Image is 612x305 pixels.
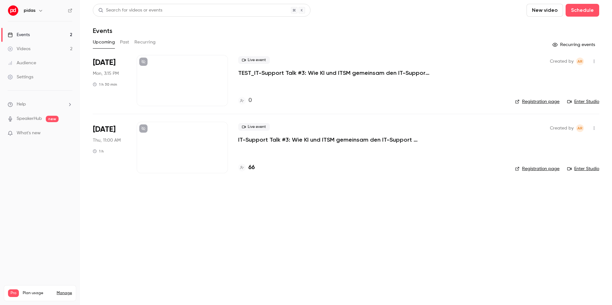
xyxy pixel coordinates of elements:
a: IT-Support Talk #3: Wie KI und ITSM gemeinsam den IT-Support transformieren [238,136,430,144]
button: Recurring events [550,40,599,50]
div: Videos [8,46,30,52]
span: Pro [8,289,19,297]
div: Audience [8,60,36,66]
span: Live event [238,123,270,131]
span: AR [577,58,583,65]
span: AR [577,124,583,132]
a: 0 [238,96,252,105]
a: Enter Studio [567,166,599,172]
span: Help [17,101,26,108]
span: What's new [17,130,41,137]
button: New video [527,4,563,17]
div: Settings [8,74,33,80]
span: [DATE] [93,58,116,68]
span: Anja Ryan [576,124,584,132]
div: Oct 2 Thu, 11:00 AM (Europe/Berlin) [93,122,126,173]
div: 1 h [93,149,104,154]
span: Created by [550,58,574,65]
span: [DATE] [93,124,116,135]
div: Events [8,32,30,38]
div: 1 h 30 min [93,82,117,87]
iframe: Noticeable Trigger [65,130,72,136]
div: Search for videos or events [98,7,162,14]
button: Upcoming [93,37,115,47]
h4: 66 [248,163,255,172]
a: Enter Studio [567,98,599,105]
h6: pidas [24,7,36,14]
a: Registration page [515,98,560,105]
span: Live event [238,56,270,64]
span: new [46,116,59,122]
h4: 0 [248,96,252,105]
span: Thu, 11:00 AM [93,137,121,144]
h1: Events [93,27,112,35]
span: Anja Ryan [576,58,584,65]
button: Recurring [134,37,156,47]
li: help-dropdown-opener [8,101,72,108]
a: TEST_IT-Support Talk #3: Wie KI und ITSM gemeinsam den IT-Support transformieren [238,69,430,77]
a: SpeakerHub [17,115,42,122]
button: Past [120,37,129,47]
a: Registration page [515,166,560,172]
a: 66 [238,163,255,172]
span: Mon, 3:15 PM [93,70,119,77]
span: Created by [550,124,574,132]
img: pidas [8,5,18,16]
span: Plan usage [23,291,53,296]
a: Manage [57,291,72,296]
div: Sep 29 Mon, 3:15 PM (Europe/Berlin) [93,55,126,106]
button: Schedule [566,4,599,17]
